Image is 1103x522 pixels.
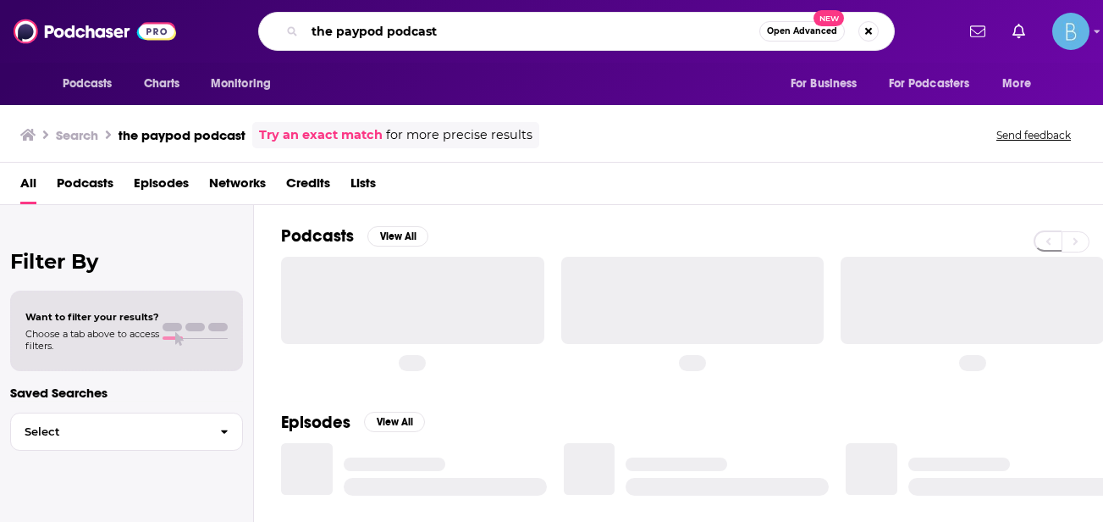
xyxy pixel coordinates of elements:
[1002,72,1031,96] span: More
[56,127,98,143] h3: Search
[133,68,190,100] a: Charts
[211,72,271,96] span: Monitoring
[779,68,879,100] button: open menu
[258,12,895,51] div: Search podcasts, credits, & more...
[119,127,245,143] h3: the paypod podcast
[14,15,176,47] img: Podchaser - Follow, Share and Rate Podcasts
[1052,13,1089,50] img: User Profile
[25,328,159,352] span: Choose a tab above to access filters.
[813,10,844,26] span: New
[57,169,113,204] a: Podcasts
[281,412,425,433] a: EpisodesView All
[11,426,207,437] span: Select
[10,413,243,451] button: Select
[1006,17,1032,46] a: Show notifications dropdown
[51,68,135,100] button: open menu
[281,412,350,433] h2: Episodes
[20,169,36,204] a: All
[767,27,837,36] span: Open Advanced
[305,18,759,45] input: Search podcasts, credits, & more...
[1052,13,1089,50] button: Show profile menu
[990,68,1052,100] button: open menu
[286,169,330,204] a: Credits
[963,17,992,46] a: Show notifications dropdown
[991,128,1076,142] button: Send feedback
[10,385,243,401] p: Saved Searches
[281,225,428,247] a: PodcastsView All
[25,311,159,323] span: Want to filter your results?
[350,169,376,204] a: Lists
[386,125,532,145] span: for more precise results
[10,249,243,274] h2: Filter By
[144,72,180,96] span: Charts
[1052,13,1089,50] span: Logged in as BLASTmedia
[209,169,266,204] a: Networks
[791,72,858,96] span: For Business
[889,72,970,96] span: For Podcasters
[759,21,845,42] button: Open AdvancedNew
[364,412,425,432] button: View All
[281,225,354,247] h2: Podcasts
[259,125,383,145] a: Try an exact match
[878,68,995,100] button: open menu
[134,169,189,204] a: Episodes
[199,68,293,100] button: open menu
[367,226,428,247] button: View All
[63,72,113,96] span: Podcasts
